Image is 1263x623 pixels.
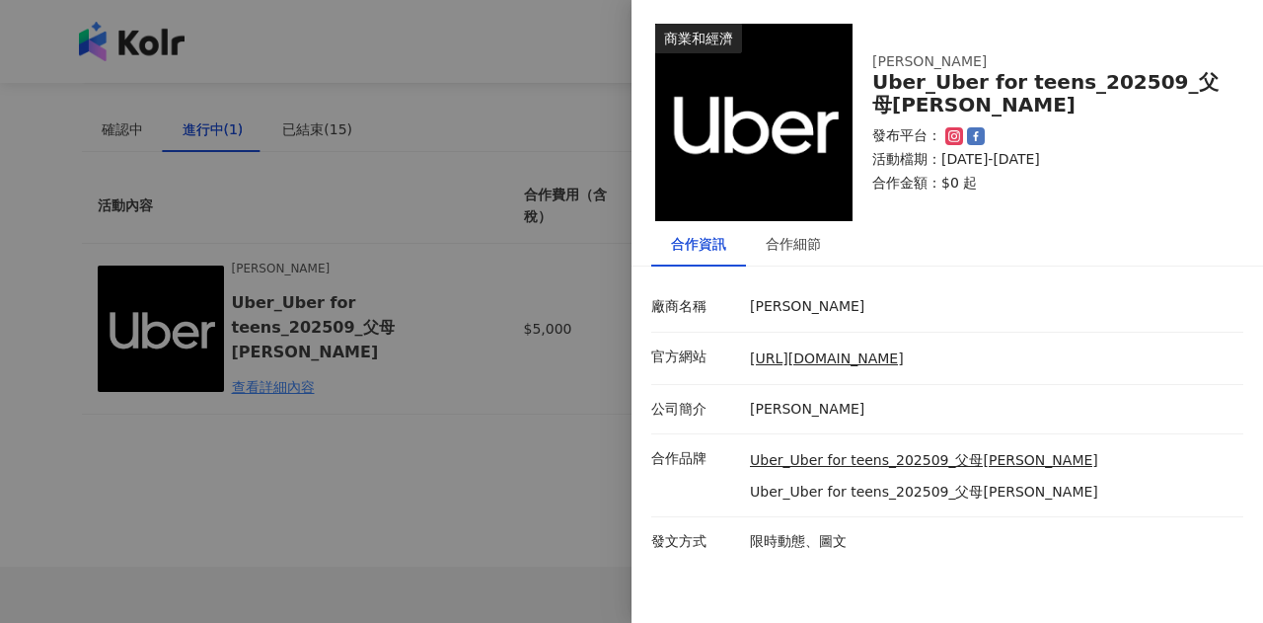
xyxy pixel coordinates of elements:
p: 活動檔期：[DATE]-[DATE] [872,150,1220,170]
div: Uber_Uber for teens_202509_父母[PERSON_NAME] [872,71,1220,117]
p: 官方網站 [651,348,740,367]
div: 商業和經濟 [655,24,742,53]
p: 公司簡介 [651,400,740,420]
p: 合作品牌 [651,449,740,469]
p: 發布平台： [872,126,941,146]
div: [PERSON_NAME] [872,52,1188,72]
div: 合作資訊 [671,233,726,255]
a: [URL][DOMAIN_NAME] [750,350,904,366]
p: 合作金額： $0 起 [872,174,1220,194]
p: 廠商名稱 [651,297,740,317]
div: 合作細節 [766,233,821,255]
p: [PERSON_NAME] [750,297,1233,317]
p: [PERSON_NAME] [750,400,1233,420]
p: 限時動態、圖文 [750,532,1233,552]
img: Uber_Uber for teens_202509_父母KOL [655,24,853,221]
a: Uber_Uber for teens_202509_父母[PERSON_NAME] [750,451,1098,471]
p: Uber_Uber for teens_202509_父母[PERSON_NAME] [750,483,1098,503]
p: 發文方式 [651,532,740,552]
